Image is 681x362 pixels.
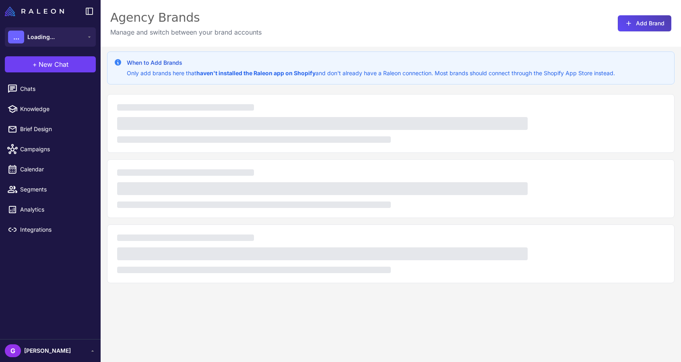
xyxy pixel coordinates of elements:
[27,33,55,41] span: Loading...
[3,181,97,198] a: Segments
[110,10,262,26] div: Agency Brands
[127,69,615,78] p: Only add brands here that and don't already have a Raleon connection. Most brands should connect ...
[20,125,91,134] span: Brief Design
[110,27,262,37] p: Manage and switch between your brand accounts
[24,346,71,355] span: [PERSON_NAME]
[20,225,91,234] span: Integrations
[5,344,21,357] div: G
[20,185,91,194] span: Segments
[3,161,97,178] a: Calendar
[5,56,96,72] button: +New Chat
[39,60,68,69] span: New Chat
[5,6,67,16] a: Raleon Logo
[3,201,97,218] a: Analytics
[20,105,91,113] span: Knowledge
[5,6,64,16] img: Raleon Logo
[20,145,91,154] span: Campaigns
[5,27,96,47] button: ...Loading...
[127,58,615,67] h3: When to Add Brands
[3,101,97,117] a: Knowledge
[3,80,97,97] a: Chats
[3,221,97,238] a: Integrations
[20,165,91,174] span: Calendar
[196,70,316,76] strong: haven't installed the Raleon app on Shopify
[8,31,24,43] div: ...
[33,60,37,69] span: +
[3,121,97,138] a: Brief Design
[20,205,91,214] span: Analytics
[618,15,671,31] button: Add Brand
[3,141,97,158] a: Campaigns
[20,84,91,93] span: Chats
